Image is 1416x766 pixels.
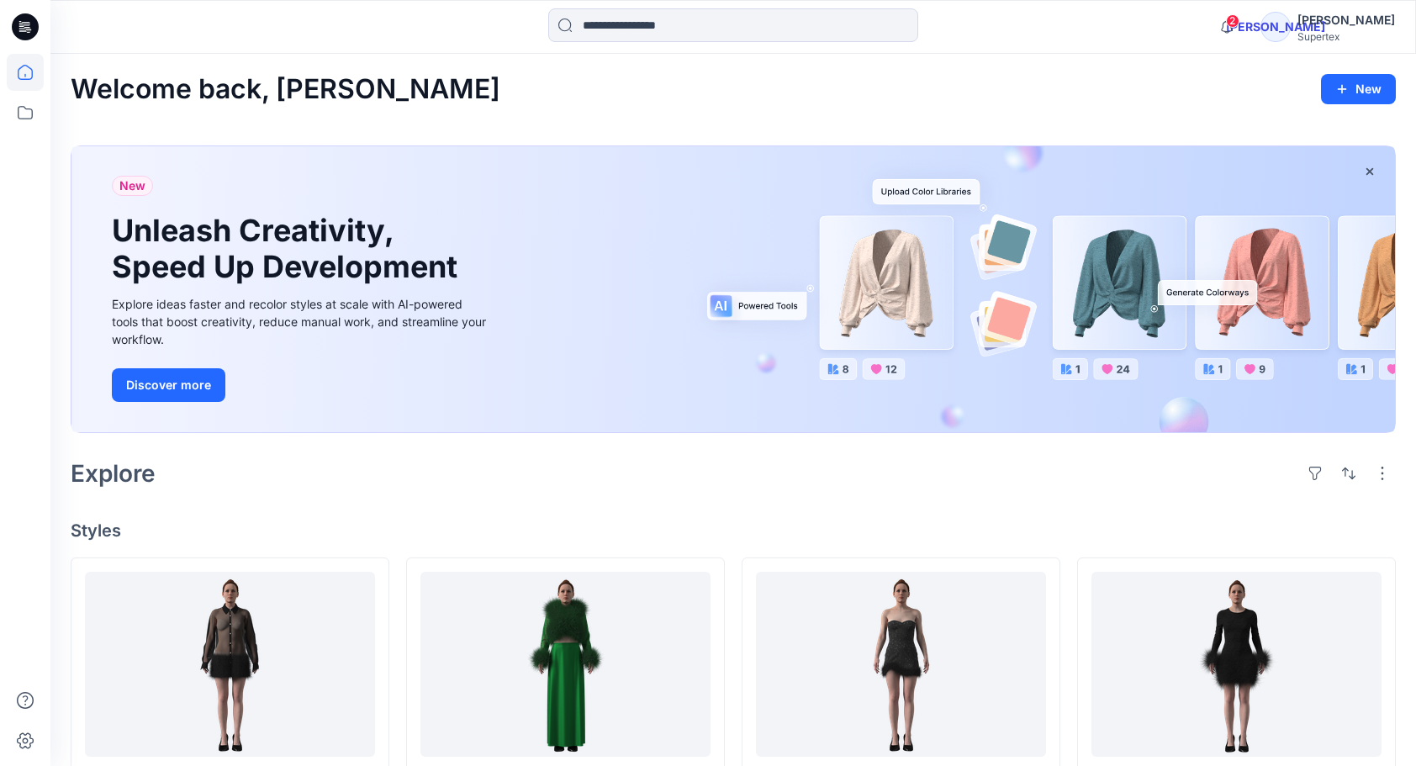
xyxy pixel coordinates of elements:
a: 2025-8 MAGICSHOW 002 [420,572,711,757]
a: 2025-8 MAGICSHOW 004 [1091,572,1382,757]
h2: Welcome back, [PERSON_NAME] [71,74,500,105]
span: New [119,176,145,196]
a: Discover more [112,368,490,402]
div: Supertex [1297,30,1395,43]
span: 2 [1226,14,1239,28]
h1: Unleash Creativity, Speed Up Development [112,213,465,285]
h4: Styles [71,520,1396,541]
button: New [1321,74,1396,104]
a: 2025-8 MAGICSHOW 001 [85,572,375,757]
h2: Explore [71,460,156,487]
div: [PERSON_NAME] [1297,10,1395,30]
div: [PERSON_NAME] [1260,12,1291,42]
button: Discover more [112,368,225,402]
div: Explore ideas faster and recolor styles at scale with AI-powered tools that boost creativity, red... [112,295,490,348]
a: 2025-8 MAGICSHOW 003 [756,572,1046,757]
